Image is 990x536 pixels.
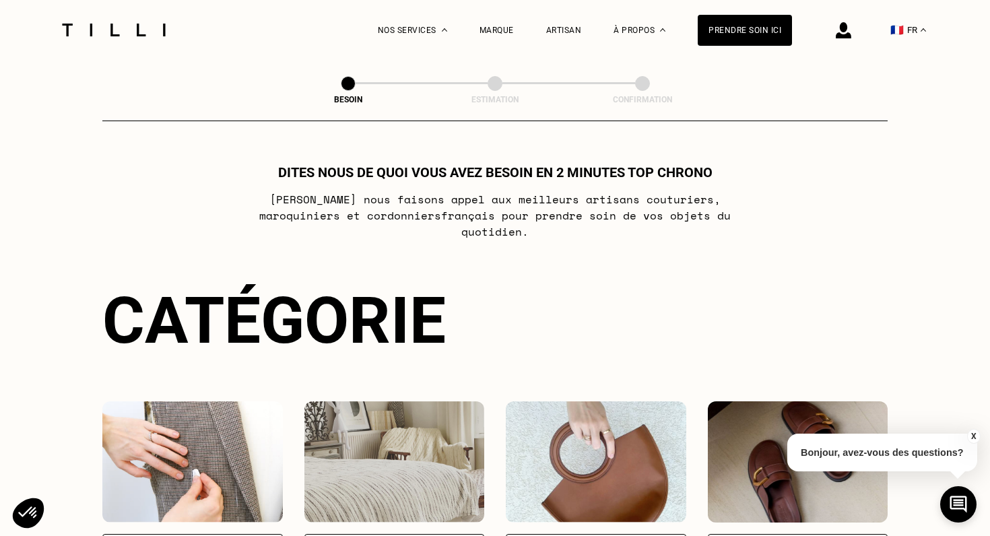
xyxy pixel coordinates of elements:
[660,28,665,32] img: Menu déroulant à propos
[506,401,686,523] img: Accessoires
[281,95,416,104] div: Besoin
[442,28,447,32] img: Menu déroulant
[57,24,170,36] img: Logo du service de couturière Tilli
[102,401,283,523] img: Vêtements
[575,95,710,104] div: Confirmation
[480,26,514,35] a: Marque
[698,15,792,46] a: Prendre soin ici
[278,164,713,180] h1: Dites nous de quoi vous avez besoin en 2 minutes top chrono
[428,95,562,104] div: Estimation
[787,434,977,471] p: Bonjour, avez-vous des questions?
[708,401,888,523] img: Chaussures
[836,22,851,38] img: icône connexion
[102,283,888,358] div: Catégorie
[966,429,980,444] button: X
[921,28,926,32] img: menu déroulant
[228,191,762,240] p: [PERSON_NAME] nous faisons appel aux meilleurs artisans couturiers , maroquiniers et cordonniers ...
[546,26,582,35] a: Artisan
[890,24,904,36] span: 🇫🇷
[304,401,485,523] img: Intérieur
